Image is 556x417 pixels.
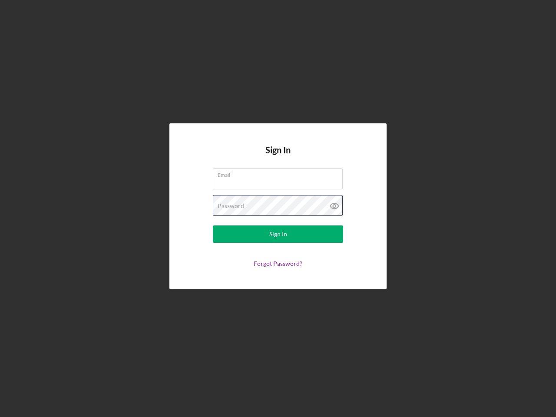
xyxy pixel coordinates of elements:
[218,169,343,178] label: Email
[269,225,287,243] div: Sign In
[218,202,244,209] label: Password
[254,260,302,267] a: Forgot Password?
[265,145,291,168] h4: Sign In
[213,225,343,243] button: Sign In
